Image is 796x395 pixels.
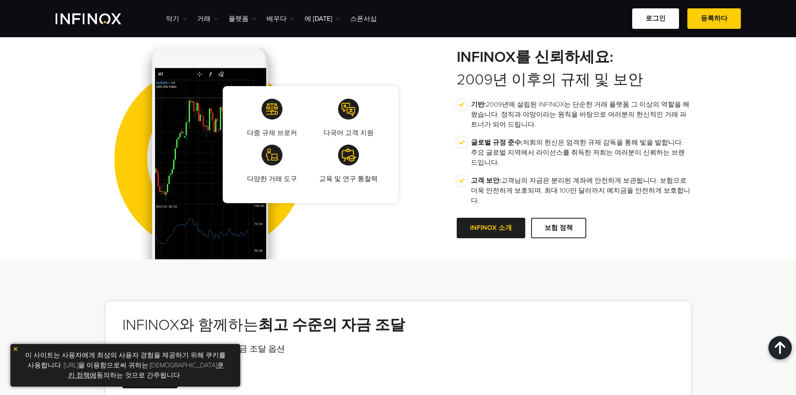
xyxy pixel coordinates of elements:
[197,15,211,23] font: 거래
[247,129,297,137] font: 다중 규제 브로커
[457,217,525,238] a: INFINOX 소개
[457,48,613,66] font: INFINOX를 신뢰하세요:
[267,14,294,24] a: 배우다
[203,344,285,354] font: 안전한 자금 조달 옵션
[701,14,727,23] font: 등록하다
[471,138,523,146] font: 글로벌 규정 준수:
[56,13,141,24] a: INFINOX 로고
[646,14,666,23] font: 로그인
[229,15,249,23] font: 플랫폼
[323,129,374,137] font: 다국어 고객 지원
[471,176,501,184] font: 고객 보안:
[166,15,179,23] font: 악기
[471,176,690,204] font: 고객님의 자금은 분리된 계좌에 안전하게 보관됩니다. 보험으로 더욱 안전하게 보호되며, 최대 100만 달러까지 예치금을 안전하게 보호합니다.
[166,14,187,24] a: 악기
[229,14,256,24] a: 플랫폼
[97,371,183,380] font: 동의하는 것으로 간주됩니다 .
[471,138,685,166] font: 저희의 헌신은 엄격한 규제 감독을 통해 빛을 발합니다. 주요 글로벌 지역에서 라이선스를 취득한 저희는 여러분이 신뢰하는 브랜드입니다.
[267,15,287,23] font: 배우다
[471,100,689,128] font: 2009년에 설립된 INFINOX는 단순한 거래 플랫폼 그 이상의 역할을 해왔습니다. 정직과 야망이라는 원칙을 바탕으로 여러분의 헌신적인 거래 파트너가 되어 드립니다.
[544,223,573,232] font: 보험 정책
[122,316,258,334] font: INFINOX와 함께하는
[350,15,377,23] font: 스폰서십
[350,14,377,24] a: 스폰서십
[632,8,679,29] a: 로그인
[258,316,405,334] font: 최고 수준의 자금 조달
[319,175,378,183] font: 교육 및 연구 통찰력
[13,346,18,352] img: 노란색 닫기 아이콘
[687,8,741,29] a: 등록하다
[305,14,340,24] a: 에 [DATE]
[531,217,586,238] a: 보험 정책
[471,100,486,108] font: 기반:
[247,175,297,183] font: 다양한 거래 도구
[305,15,332,23] font: 에 [DATE]
[25,351,226,370] font: 이 사이트는 사용자에게 최상의 사용자 경험을 제공하기 위해 쿠키를 사용합니다. [URL]을 이용함으로써 귀하는 [DEMOGRAPHIC_DATA]
[457,71,643,89] font: 2009년 이후의 규제 및 보안
[197,14,218,24] a: 거래
[470,223,512,232] font: INFINOX 소개
[122,368,178,388] a: 결제 방법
